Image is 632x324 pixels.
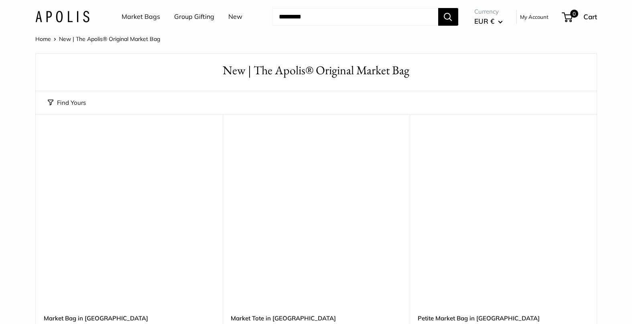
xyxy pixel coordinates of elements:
[474,15,503,28] button: EUR €
[228,11,242,23] a: New
[418,134,589,306] a: Petite Market Bag in ChartreusePetite Market Bag in Chartreuse
[231,314,402,323] a: Market Tote in [GEOGRAPHIC_DATA]
[174,11,214,23] a: Group Gifting
[35,11,89,22] img: Apolis
[583,12,597,21] span: Cart
[48,62,585,79] h1: New | The Apolis® Original Market Bag
[35,35,51,43] a: Home
[438,8,458,26] button: Search
[563,10,597,23] a: 0 Cart
[474,17,494,25] span: EUR €
[59,35,160,43] span: New | The Apolis® Original Market Bag
[35,34,160,44] nav: Breadcrumb
[44,314,215,323] a: Market Bag in [GEOGRAPHIC_DATA]
[231,134,402,306] a: Market Tote in ChartreuseMarket Tote in Chartreuse
[474,6,503,17] span: Currency
[418,314,589,323] a: Petite Market Bag in [GEOGRAPHIC_DATA]
[44,134,215,306] a: Market Bag in ChartreuseMarket Bag in Chartreuse
[122,11,160,23] a: Market Bags
[570,10,578,18] span: 0
[48,97,86,108] button: Find Yours
[272,8,438,26] input: Search...
[520,12,549,22] a: My Account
